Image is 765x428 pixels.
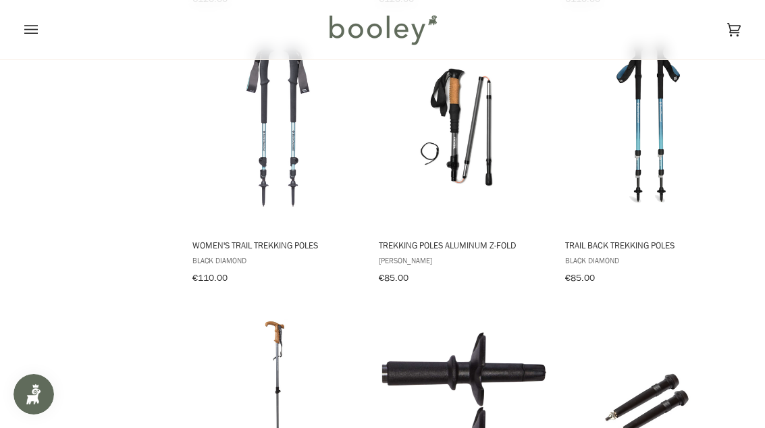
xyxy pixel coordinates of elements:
[565,255,736,266] span: Black Diamond
[192,239,363,251] span: Women's Trail Trekking Poles
[379,255,550,266] span: [PERSON_NAME]
[192,255,363,266] span: Black Diamond
[192,271,228,284] span: €110.00
[563,26,738,288] a: Trail Back Trekking Poles
[379,239,550,251] span: Trekking poles aluminum Z-fold
[323,10,442,49] img: Booley
[377,26,552,288] a: Trekking poles aluminum Z-fold
[190,40,365,215] img: Black Diamond Women's Trail Trekking Poles Alpine Lake - Booley Galway
[14,374,54,414] iframe: Button to open loyalty program pop-up
[190,26,365,288] a: Women's Trail Trekking Poles
[563,40,738,215] img: Black Diamond Trail Back Trekking Poles Creek Blue - Booley Galway
[565,239,736,251] span: Trail Back Trekking Poles
[379,271,408,284] span: €85.00
[565,271,595,284] span: €85.00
